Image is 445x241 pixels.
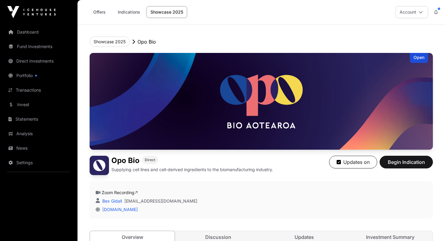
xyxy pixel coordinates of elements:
[5,83,73,97] a: Transactions
[87,6,111,18] a: Offers
[147,6,187,18] a: Showcase 2025
[5,69,73,82] a: Portfolio
[5,127,73,140] a: Analysis
[380,156,433,168] button: Begin Indication
[137,38,156,45] p: Opo Bio
[101,198,122,204] a: Bex Gidall
[5,25,73,39] a: Dashboard
[5,142,73,155] a: News
[90,156,109,175] img: Opo Bio
[102,190,138,195] a: Zoom Recording
[5,156,73,169] a: Settings
[100,207,138,212] a: [DOMAIN_NAME]
[7,6,56,18] img: Icehouse Ventures Logo
[111,156,140,165] h1: Opo Bio
[387,158,425,166] span: Begin Indication
[114,6,144,18] a: Indications
[410,53,428,63] div: Open
[329,156,377,168] button: Updates on
[5,112,73,126] a: Statements
[111,167,273,173] p: Supplying cell lines and cell-derived ingredients to the biomanufacturing industry.
[145,158,155,162] span: Direct
[124,198,197,204] a: [EMAIL_ADDRESS][DOMAIN_NAME]
[5,54,73,68] a: Direct Investments
[5,40,73,53] a: Fund Investments
[396,6,428,18] button: Account
[90,37,130,47] button: Showcase 2025
[5,98,73,111] a: Invest
[380,162,433,168] a: Begin Indication
[90,53,433,150] img: Opo Bio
